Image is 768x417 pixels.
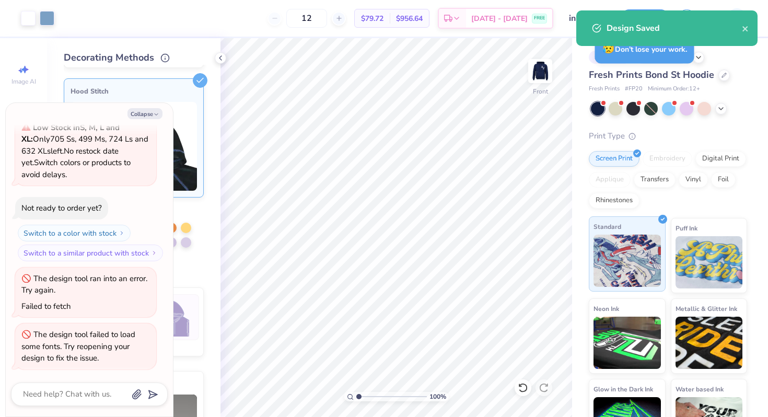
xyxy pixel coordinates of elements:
[589,193,639,209] div: Rhinestones
[18,245,163,261] button: Switch to a similar product with stock
[589,51,631,64] div: # 510152A
[589,130,747,142] div: Print Type
[589,172,631,188] div: Applique
[676,223,697,234] span: Puff Ink
[676,236,743,288] img: Puff Ink
[607,22,742,34] div: Design Saved
[643,151,692,167] div: Embroidery
[127,108,162,119] button: Collapse
[21,146,119,168] span: No restock date yet.
[594,317,661,369] img: Neon Ink
[594,221,621,232] span: Standard
[119,230,125,236] img: Switch to a color with stock
[589,151,639,167] div: Screen Print
[594,303,619,314] span: Neon Ink
[21,122,148,180] span: Only 705 Ss, 499 Ms, 724 Ls and 632 XLs left. Switch colors or products to avoid delays.
[648,85,700,94] span: Minimum Order: 12 +
[361,13,383,24] span: $79.72
[589,68,714,81] span: Fresh Prints Bond St Hoodie
[471,13,528,24] span: [DATE] - [DATE]
[676,303,737,314] span: Metallic & Glitter Ink
[742,22,749,34] button: close
[634,172,676,188] div: Transfers
[71,85,197,98] div: Hood Stitch
[18,225,131,241] button: Switch to a color with stock
[21,301,71,311] div: Failed to fetch
[429,392,446,401] span: 100 %
[21,329,135,363] div: The design tool failed to load some fonts. Try reopening your design to fix the issue.
[530,61,551,82] img: Front
[71,102,197,191] img: Hood Stitch
[589,85,620,94] span: Fresh Prints
[625,85,643,94] span: # FP20
[561,8,612,29] input: Untitled Design
[695,151,746,167] div: Digital Print
[594,235,661,287] img: Standard
[151,250,157,256] img: Switch to a similar product with stock
[594,384,653,395] span: Glow in the Dark Ink
[679,172,708,188] div: Vinyl
[676,384,724,395] span: Water based Ink
[11,77,36,86] span: Image AI
[711,172,736,188] div: Foil
[64,51,204,65] div: Decorating Methods
[21,203,102,213] div: Not ready to order yet?
[286,9,327,28] input: – –
[21,273,147,296] div: The design tool ran into an error. Try again.
[534,15,545,22] span: FREE
[396,13,423,24] span: $956.64
[533,87,548,96] div: Front
[676,317,743,369] img: Metallic & Glitter Ink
